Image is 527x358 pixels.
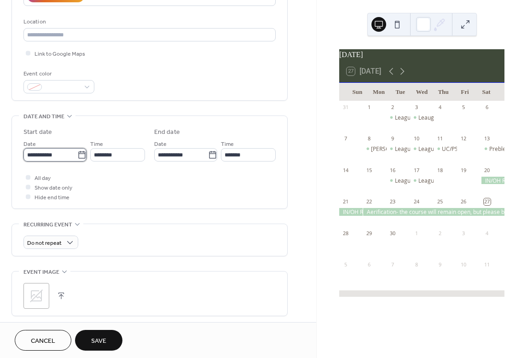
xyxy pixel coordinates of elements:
[342,198,349,205] div: 21
[27,238,62,248] span: Do not repeat
[365,104,372,111] div: 1
[413,135,420,142] div: 10
[484,167,491,173] div: 20
[35,183,72,193] span: Show date only
[436,135,443,142] div: 11
[389,135,396,142] div: 9
[481,177,504,185] div: IN/OH Ryder Cup
[342,261,349,268] div: 5
[460,230,467,237] div: 3
[436,198,443,205] div: 25
[395,177,414,185] div: League
[339,49,504,60] div: [DATE]
[35,193,69,202] span: Hide end time
[395,114,414,121] div: League
[365,198,372,205] div: 22
[154,127,180,137] div: End date
[460,261,467,268] div: 10
[31,336,55,346] span: Cancel
[413,198,420,205] div: 24
[35,173,51,183] span: All day
[368,83,390,101] div: Mon
[484,104,491,111] div: 6
[23,220,72,230] span: Recurring event
[484,198,491,205] div: 27
[460,198,467,205] div: 26
[342,230,349,237] div: 28
[342,135,349,142] div: 7
[23,283,49,309] div: ;
[481,145,504,153] div: Preble County Township Association
[387,177,410,185] div: League
[436,104,443,111] div: 4
[363,208,504,216] div: Aerification- the course will remain open, but please be aware the process will be going on
[418,145,437,153] div: League
[418,177,437,185] div: League
[23,69,93,79] div: Event color
[23,17,274,27] div: Location
[365,230,372,237] div: 29
[339,208,363,216] div: IN/OH Ryder Cup
[454,83,476,101] div: Fri
[413,230,420,237] div: 1
[389,83,411,101] div: Tue
[413,104,420,111] div: 3
[436,167,443,173] div: 18
[75,330,122,351] button: Save
[387,145,410,153] div: League/PS Match
[23,112,64,121] span: Date and time
[389,230,396,237] div: 30
[475,83,497,101] div: Sat
[389,261,396,268] div: 7
[91,336,106,346] span: Save
[365,167,372,173] div: 15
[436,261,443,268] div: 9
[389,104,396,111] div: 2
[342,167,349,173] div: 14
[410,177,434,185] div: League
[410,145,434,153] div: League
[433,83,454,101] div: Thu
[413,167,420,173] div: 17
[436,230,443,237] div: 2
[411,83,433,101] div: Wed
[154,139,167,149] span: Date
[484,230,491,237] div: 4
[389,167,396,173] div: 16
[90,139,103,149] span: Time
[23,267,59,277] span: Event image
[35,49,85,59] span: Link to Google Maps
[371,145,432,153] div: [PERSON_NAME] Match
[23,127,52,137] div: Start date
[15,330,71,351] button: Cancel
[418,114,437,121] div: Leauge
[460,135,467,142] div: 12
[23,139,36,149] span: Date
[221,139,234,149] span: Time
[395,145,440,153] div: League/PS Match
[363,145,386,153] div: Preble Shawnee Match
[347,83,368,101] div: Sun
[484,135,491,142] div: 13
[365,261,372,268] div: 6
[387,114,410,121] div: League
[434,145,457,153] div: UC/PS Match
[342,104,349,111] div: 31
[410,114,434,121] div: Leauge
[484,261,491,268] div: 11
[389,198,396,205] div: 23
[460,104,467,111] div: 5
[365,135,372,142] div: 8
[442,145,475,153] div: UC/PS Match
[413,261,420,268] div: 8
[460,167,467,173] div: 19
